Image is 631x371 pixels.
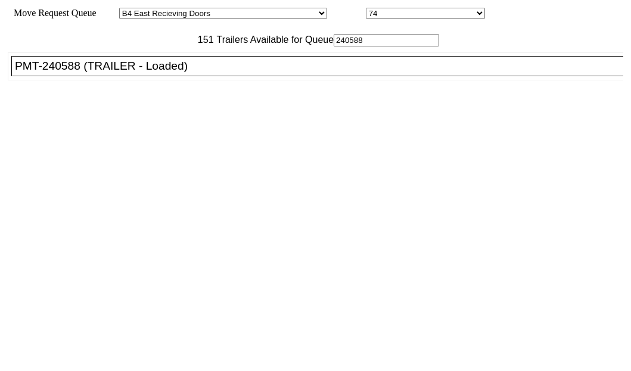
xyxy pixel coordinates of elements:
span: Area [98,8,117,18]
span: Location [330,8,363,18]
span: Move Request Queue [8,8,97,18]
span: Trailers Available for Queue [214,35,334,45]
div: PMT-240588 (TRAILER - Loaded) [15,60,630,73]
span: 151 [192,35,214,45]
input: Filter Available Trailers [334,34,439,46]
